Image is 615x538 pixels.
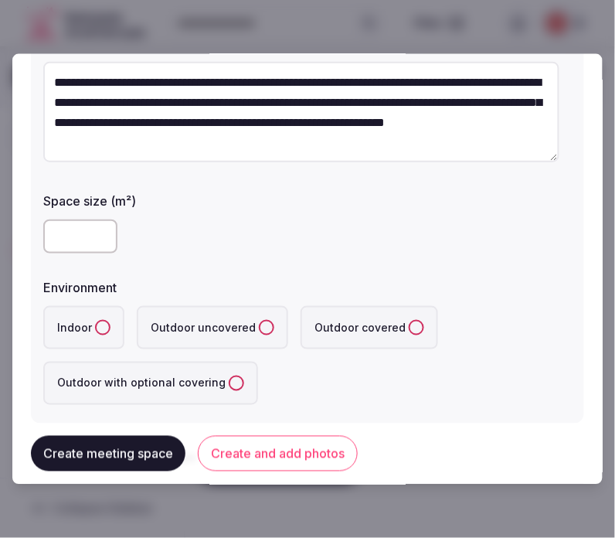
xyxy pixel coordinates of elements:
[229,376,244,391] button: Outdoor with optional covering
[95,320,110,335] button: Indoor
[43,195,572,207] label: Space size (m²)
[43,306,124,349] label: Indoor
[198,436,358,472] button: Create and add photos
[43,362,258,405] label: Outdoor with optional covering
[301,306,438,349] label: Outdoor covered
[409,320,424,335] button: Outdoor covered
[137,306,288,349] label: Outdoor uncovered
[43,281,572,294] label: Environment
[31,436,185,472] button: Create meeting space
[259,320,274,335] button: Outdoor uncovered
